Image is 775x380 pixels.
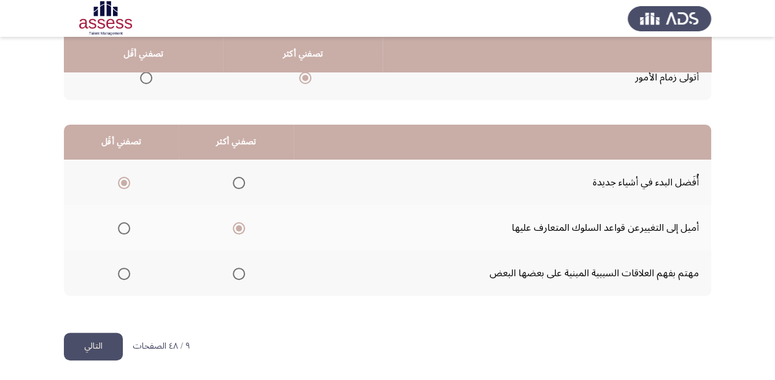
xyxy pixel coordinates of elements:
mat-radio-group: Select an option [228,172,245,193]
mat-radio-group: Select an option [113,172,130,193]
mat-radio-group: Select an option [294,67,311,88]
mat-radio-group: Select an option [228,217,245,238]
th: تصفني أكثر [223,37,383,72]
button: load next page [64,333,123,360]
td: أتولى زمام الأمور [383,55,711,100]
mat-radio-group: Select an option [228,263,245,284]
td: أميل إلى التغييرعن قواعد السلوك المتعارف عليها [294,205,711,250]
p: ٩ / ٤٨ الصفحات [133,341,190,352]
mat-radio-group: Select an option [113,217,130,238]
th: تصفني أكثر [179,125,294,160]
th: تصفني أقَل [64,125,179,160]
mat-radio-group: Select an option [113,263,130,284]
img: Assess Talent Management logo [628,1,711,36]
th: تصفني أقَل [64,37,223,72]
mat-radio-group: Select an option [135,67,152,88]
td: مهتم بفهم العلاقات السببية المبنية على بعضها البعض [294,250,711,296]
img: Assessment logo of OCM R1 ASSESS [64,1,147,36]
td: أُفَضل البدء في أشياء جديدة [294,160,711,205]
